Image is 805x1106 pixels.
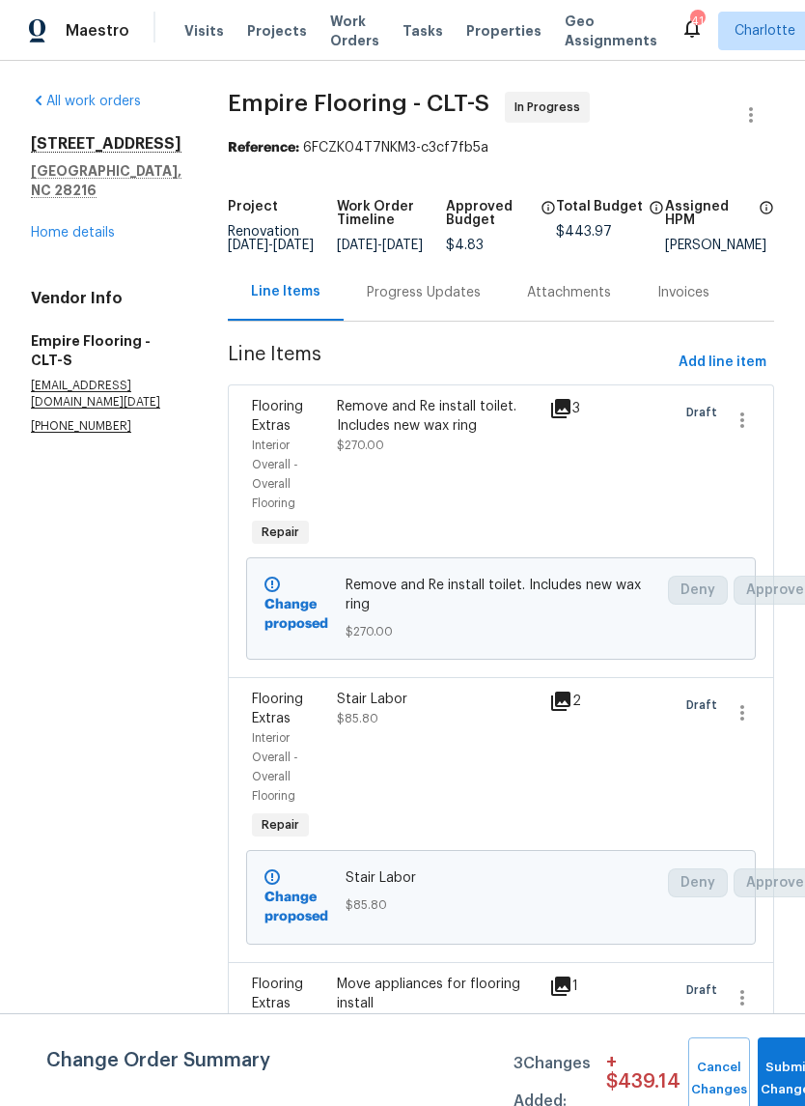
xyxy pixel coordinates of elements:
[264,598,328,631] b: Change proposed
[556,200,643,213] h5: Total Budget
[337,975,538,1013] div: Move appliances for flooring install
[337,200,446,227] h5: Work Order Timeline
[252,978,303,1010] span: Flooring Extras
[252,732,298,802] span: Interior Overall - Overall Flooring
[549,690,580,713] div: 2
[337,440,384,451] span: $270.00
[346,622,657,641] span: $270.00
[686,403,725,422] span: Draft
[252,440,298,509] span: Interior Overall - Overall Flooring
[367,283,481,302] div: Progress Updates
[657,283,709,302] div: Invoices
[254,815,307,835] span: Repair
[337,239,377,252] span: [DATE]
[679,351,766,375] span: Add line item
[346,868,657,888] span: Stair Labor
[556,225,612,239] span: $443.97
[184,21,224,41] span: Visits
[228,239,268,252] span: [DATE]
[698,1057,740,1101] span: Cancel Changes
[649,200,664,225] span: The total cost of line items that have been proposed by Opendoor. This sum includes line items th...
[31,226,115,240] a: Home details
[671,345,774,381] button: Add line item
[665,200,753,227] h5: Assigned HPM
[665,239,774,252] div: [PERSON_NAME]
[514,98,588,117] span: In Progress
[346,576,657,614] span: Remove and Re install toilet. Includes new wax ring
[668,576,728,605] button: Deny
[541,200,556,239] span: The total cost of line items that have been approved by both Opendoor and the Trade Partner. This...
[273,239,314,252] span: [DATE]
[686,980,725,1000] span: Draft
[330,12,379,50] span: Work Orders
[346,895,657,915] span: $85.80
[446,200,534,227] h5: Approved Budget
[228,225,314,252] span: Renovation
[337,239,423,252] span: -
[228,345,671,381] span: Line Items
[549,397,580,420] div: 3
[337,713,378,724] span: $85.80
[228,138,774,157] div: 6FCZK04T7NKM3-c3cf7fb5a
[252,400,303,433] span: Flooring Extras
[690,12,704,31] div: 41
[31,95,141,108] a: All work orders
[247,21,307,41] span: Projects
[264,891,328,923] b: Change proposed
[228,239,314,252] span: -
[31,289,181,308] h4: Vendor Info
[735,21,795,41] span: Charlotte
[228,200,278,213] h5: Project
[466,21,541,41] span: Properties
[668,868,728,897] button: Deny
[228,141,299,155] b: Reference:
[686,695,725,715] span: Draft
[66,21,129,41] span: Maestro
[228,92,489,115] span: Empire Flooring - CLT-S
[382,239,423,252] span: [DATE]
[252,693,303,725] span: Flooring Extras
[337,690,538,709] div: Stair Labor
[31,331,181,370] h5: Empire Flooring - CLT-S
[446,239,484,252] span: $4.83
[549,975,580,998] div: 1
[254,523,307,542] span: Repair
[527,283,611,302] div: Attachments
[565,12,657,50] span: Geo Assignments
[759,200,774,239] span: The hpm assigned to this work order.
[251,282,320,301] div: Line Items
[337,397,538,436] div: Remove and Re install toilet. Includes new wax ring
[402,24,443,38] span: Tasks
